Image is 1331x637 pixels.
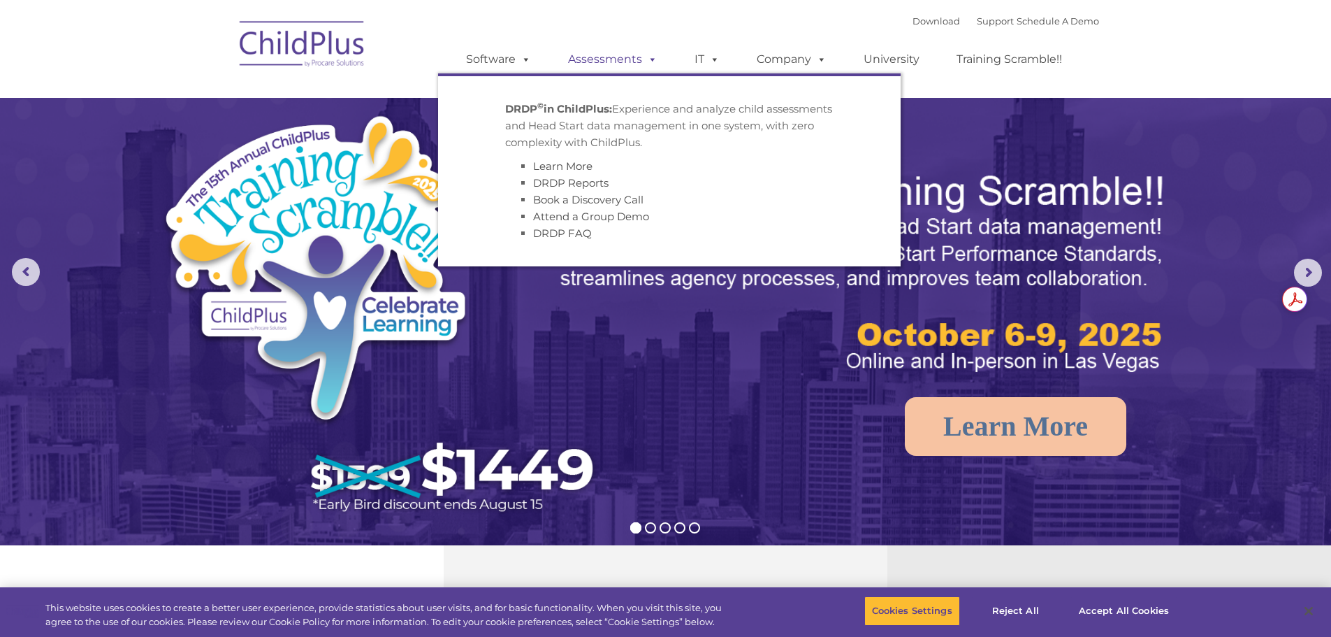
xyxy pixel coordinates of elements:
div: This website uses cookies to create a better user experience, provide statistics about user visit... [45,601,732,629]
a: Schedule A Demo [1017,15,1099,27]
a: Training Scramble!! [943,45,1076,73]
a: Company [743,45,841,73]
strong: DRDP in ChildPlus: [505,102,612,115]
span: Phone number [194,150,254,160]
a: Support [977,15,1014,27]
p: Experience and analyze child assessments and Head Start data management in one system, with zero ... [505,101,834,151]
button: Accept All Cookies [1071,596,1177,626]
a: Book a Discovery Call [533,193,643,206]
a: DRDP FAQ [533,227,592,240]
a: Learn More [533,159,592,173]
a: Download [912,15,960,27]
a: IT [681,45,734,73]
a: DRDP Reports [533,176,609,189]
a: Learn More [905,397,1126,456]
a: Attend a Group Demo [533,210,649,223]
button: Reject All [972,596,1059,626]
sup: © [537,101,544,110]
font: | [912,15,1099,27]
button: Close [1293,596,1324,627]
a: Software [452,45,545,73]
span: Last name [194,92,237,103]
a: University [850,45,933,73]
button: Cookies Settings [864,596,960,626]
a: Assessments [554,45,671,73]
img: ChildPlus by Procare Solutions [233,11,372,81]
